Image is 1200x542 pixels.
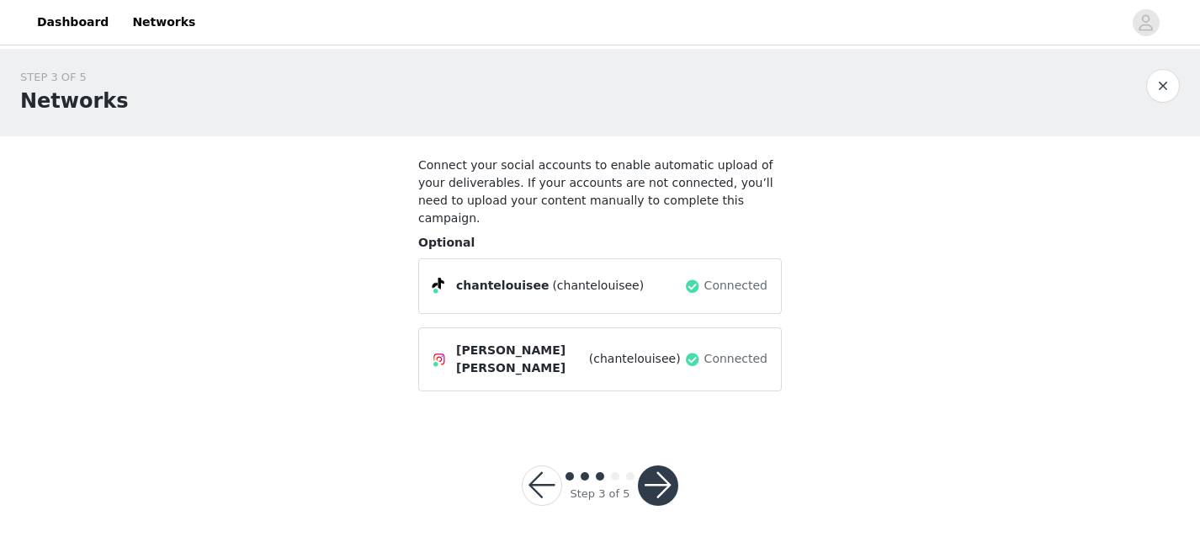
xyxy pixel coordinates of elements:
[1138,9,1154,36] div: avatar
[418,236,475,249] span: Optional
[589,350,681,368] span: (chantelouisee)
[704,350,767,368] span: Connected
[418,157,782,227] h4: Connect your social accounts to enable automatic upload of your deliverables. If your accounts ar...
[552,277,644,295] span: (chantelouisee)
[433,353,446,366] img: Instagram Icon
[704,277,767,295] span: Connected
[456,342,586,377] span: [PERSON_NAME] [PERSON_NAME]
[570,486,629,502] div: Step 3 of 5
[20,86,129,116] h1: Networks
[122,3,205,41] a: Networks
[27,3,119,41] a: Dashboard
[20,69,129,86] div: STEP 3 OF 5
[456,277,549,295] span: chantelouisee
